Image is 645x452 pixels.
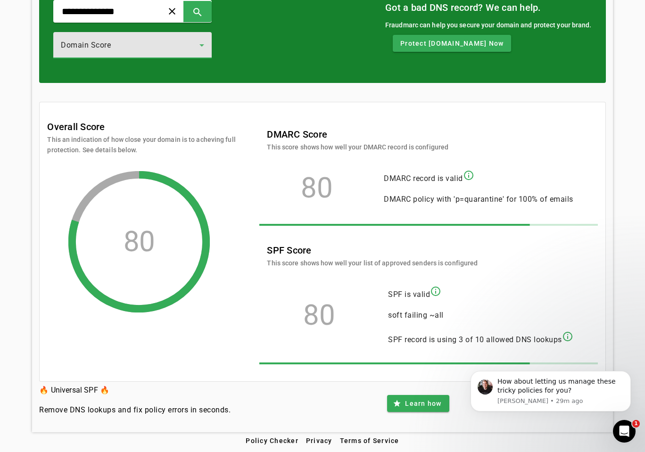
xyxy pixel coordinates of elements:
mat-card-title: SPF Score [267,243,478,258]
span: Privacy [306,437,332,444]
div: 80 [267,183,367,193]
span: DMARC record is valid [384,174,463,183]
span: SPF record is using 3 of 10 allowed DNS lookups [388,335,562,344]
span: Learn how [405,399,441,408]
span: SPF is valid [388,290,430,299]
span: 1 [632,420,640,427]
span: Protect [DOMAIN_NAME] Now [400,39,504,48]
mat-card-subtitle: This score shows how well your list of approved senders is configured [267,258,478,268]
button: Policy Checker [242,432,302,449]
span: DMARC policy with 'p=quarantine' for 100% of emails [384,195,573,204]
iframe: Intercom live chat [613,420,636,443]
h4: Remove DNS lookups and fix policy errors in seconds. [39,404,231,416]
span: Policy Checker [246,437,298,444]
button: Terms of Service [336,432,403,449]
mat-card-title: DMARC Score [267,127,448,142]
mat-icon: info_outline [463,170,474,181]
mat-card-subtitle: This score shows how well your DMARC record is configured [267,142,448,152]
mat-icon: info_outline [430,286,441,297]
iframe: Intercom notifications message [456,357,645,427]
button: Privacy [302,432,336,449]
div: 80 [267,311,371,320]
h3: 🔥 Universal SPF 🔥 [39,384,231,397]
span: Domain Score [61,41,111,49]
button: Protect [DOMAIN_NAME] Now [393,35,511,52]
mat-card-subtitle: This an indication of how close your domain is to acheving full protection. See details below. [47,134,236,155]
mat-icon: info_outline [562,331,573,342]
div: 80 [124,237,155,247]
button: Learn how [387,395,449,412]
span: Terms of Service [340,437,399,444]
span: soft failing ~all [388,311,444,320]
mat-card-title: Overall Score [47,119,105,134]
div: Fraudmarc can help you secure your domain and protect your brand. [385,20,592,30]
